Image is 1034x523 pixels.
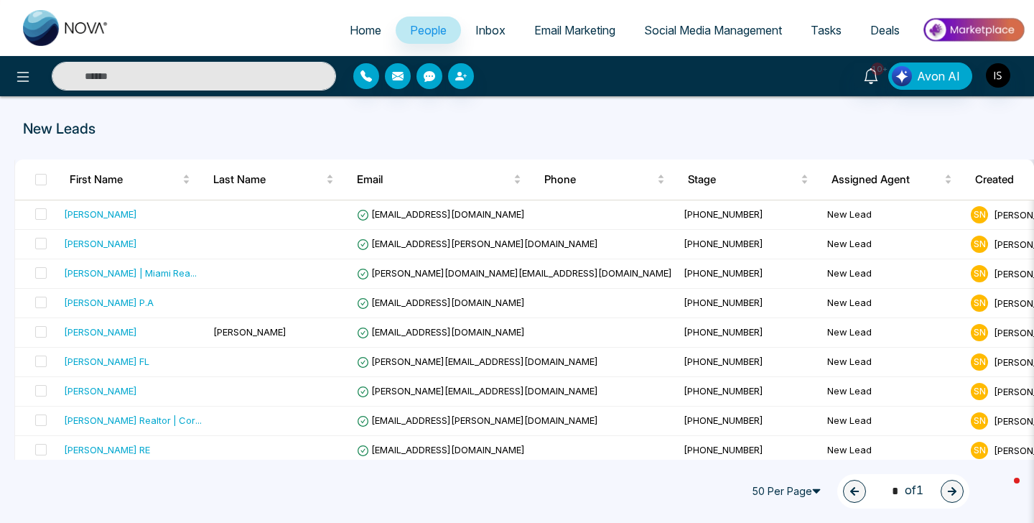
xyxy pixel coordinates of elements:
span: Email Marketing [534,23,615,37]
span: [PHONE_NUMBER] [684,297,763,308]
span: S N [971,383,988,400]
a: Tasks [796,17,856,44]
a: Inbox [461,17,520,44]
span: Stage [688,171,798,188]
td: New Lead [821,230,965,259]
a: Deals [856,17,914,44]
td: New Lead [821,318,965,348]
div: [PERSON_NAME] Realtor | Cor ... [64,413,202,427]
span: [EMAIL_ADDRESS][DOMAIN_NAME] [357,444,525,455]
th: Stage [676,159,820,200]
span: [EMAIL_ADDRESS][PERSON_NAME][DOMAIN_NAME] [357,415,598,426]
span: [PHONE_NUMBER] [684,326,763,338]
span: [PHONE_NUMBER] [684,356,763,367]
td: New Lead [821,377,965,407]
div: [PERSON_NAME] [64,236,137,251]
span: [PERSON_NAME][EMAIL_ADDRESS][DOMAIN_NAME] [357,356,598,367]
span: Deals [870,23,900,37]
span: [EMAIL_ADDRESS][DOMAIN_NAME] [357,297,525,308]
span: First Name [70,171,180,188]
span: S N [971,353,988,371]
img: Lead Flow [892,66,912,86]
span: S N [971,265,988,282]
span: Assigned Agent [832,171,941,188]
div: [PERSON_NAME] P.A [64,295,154,310]
span: [EMAIL_ADDRESS][DOMAIN_NAME] [357,326,525,338]
div: [PERSON_NAME] [64,207,137,221]
span: [PERSON_NAME] [213,326,287,338]
span: [PERSON_NAME][DOMAIN_NAME][EMAIL_ADDRESS][DOMAIN_NAME] [357,267,672,279]
span: Inbox [475,23,506,37]
span: Avon AI [917,68,960,85]
span: S N [971,295,988,312]
span: [EMAIL_ADDRESS][DOMAIN_NAME] [357,208,525,220]
span: Tasks [811,23,842,37]
div: [PERSON_NAME] [64,384,137,398]
div: [PERSON_NAME] FL [64,354,149,369]
button: Avon AI [888,63,972,90]
span: [PERSON_NAME][EMAIL_ADDRESS][DOMAIN_NAME] [357,385,598,397]
span: [PHONE_NUMBER] [684,267,763,279]
td: New Lead [821,289,965,318]
iframe: Intercom live chat [985,474,1020,509]
th: Phone [533,159,676,200]
span: Last Name [213,171,323,188]
th: Assigned Agent [820,159,964,200]
a: People [396,17,461,44]
th: First Name [58,159,202,200]
span: S N [971,412,988,430]
img: User Avatar [986,63,1010,88]
span: [PHONE_NUMBER] [684,208,763,220]
a: Social Media Management [630,17,796,44]
td: New Lead [821,259,965,289]
span: S N [971,236,988,253]
td: New Lead [821,348,965,377]
span: S N [971,442,988,459]
td: New Lead [821,436,965,466]
td: New Lead [821,200,965,230]
span: [EMAIL_ADDRESS][PERSON_NAME][DOMAIN_NAME] [357,238,598,249]
span: of 1 [883,481,923,501]
span: Phone [544,171,654,188]
span: S N [971,324,988,341]
a: Email Marketing [520,17,630,44]
img: Nova CRM Logo [23,10,109,46]
img: Market-place.gif [921,14,1025,46]
span: Social Media Management [644,23,782,37]
span: [PHONE_NUMBER] [684,238,763,249]
a: Home [335,17,396,44]
th: Last Name [202,159,345,200]
div: [PERSON_NAME] | Miami Rea ... [64,266,197,280]
span: [PHONE_NUMBER] [684,415,763,426]
div: [PERSON_NAME] [64,325,137,339]
span: Home [350,23,381,37]
th: Email [345,159,533,200]
span: [PHONE_NUMBER] [684,385,763,397]
td: New Lead [821,407,965,436]
span: 50 Per Page [745,480,832,503]
span: Email [357,171,511,188]
span: People [410,23,447,37]
div: [PERSON_NAME] RE [64,443,150,457]
span: S N [971,206,988,223]
span: 10+ [871,63,884,75]
a: 10+ [854,63,888,88]
p: New Leads [23,118,1011,139]
span: [PHONE_NUMBER] [684,444,763,455]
